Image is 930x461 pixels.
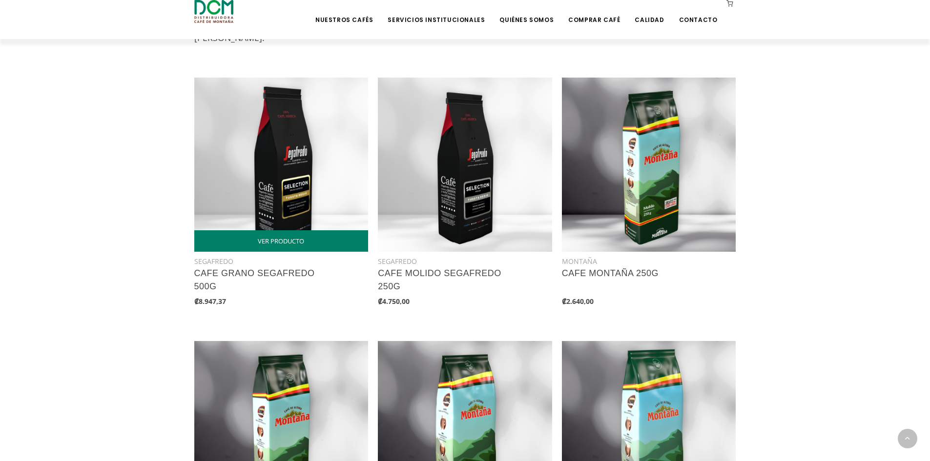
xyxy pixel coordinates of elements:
div: SEGAFREDO [194,256,369,267]
div: SEGAFREDO [378,256,552,267]
img: Shop product image! [378,78,552,252]
a: CAFE MOLIDO SEGAFREDO 250G [378,268,501,291]
a: Quiénes Somos [494,1,559,24]
div: MONTAÑA [562,256,736,267]
b: ₡8.947,37 [194,297,226,306]
a: CAFE GRANO SEGAFREDO 500G [194,268,315,291]
b: ₡4.750,00 [378,297,410,306]
a: VER PRODUCTO [194,230,369,252]
a: Contacto [673,1,723,24]
a: Nuestros Cafés [310,1,379,24]
a: Comprar Café [562,1,626,24]
a: Servicios Institucionales [382,1,491,24]
img: Shop product image! [562,78,736,252]
b: ₡2.640,00 [562,297,594,306]
img: Shop product image! [194,78,369,252]
a: Calidad [629,1,670,24]
a: CAFE MONTAÑA 250G [562,268,659,278]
